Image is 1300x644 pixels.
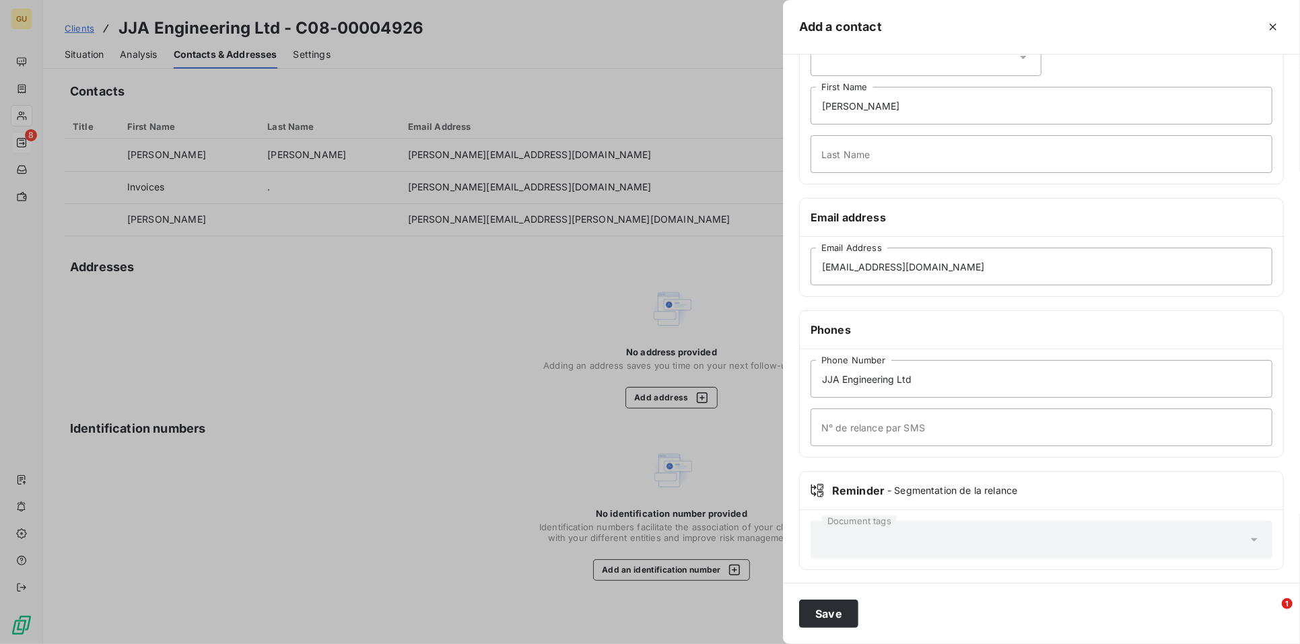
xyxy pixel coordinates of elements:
[811,360,1272,398] input: placeholder
[811,87,1272,124] input: placeholder
[811,248,1272,285] input: placeholder
[1282,598,1293,609] span: 1
[811,135,1272,173] input: placeholder
[811,322,1272,338] h6: Phones
[1254,598,1287,631] iframe: Intercom live chat
[799,17,882,36] h5: Add a contact
[887,484,1017,497] span: - Segmentation de la relance
[811,482,1272,499] div: Reminder
[811,209,1272,225] h6: Email address
[799,600,858,628] button: Save
[811,408,1272,446] input: placeholder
